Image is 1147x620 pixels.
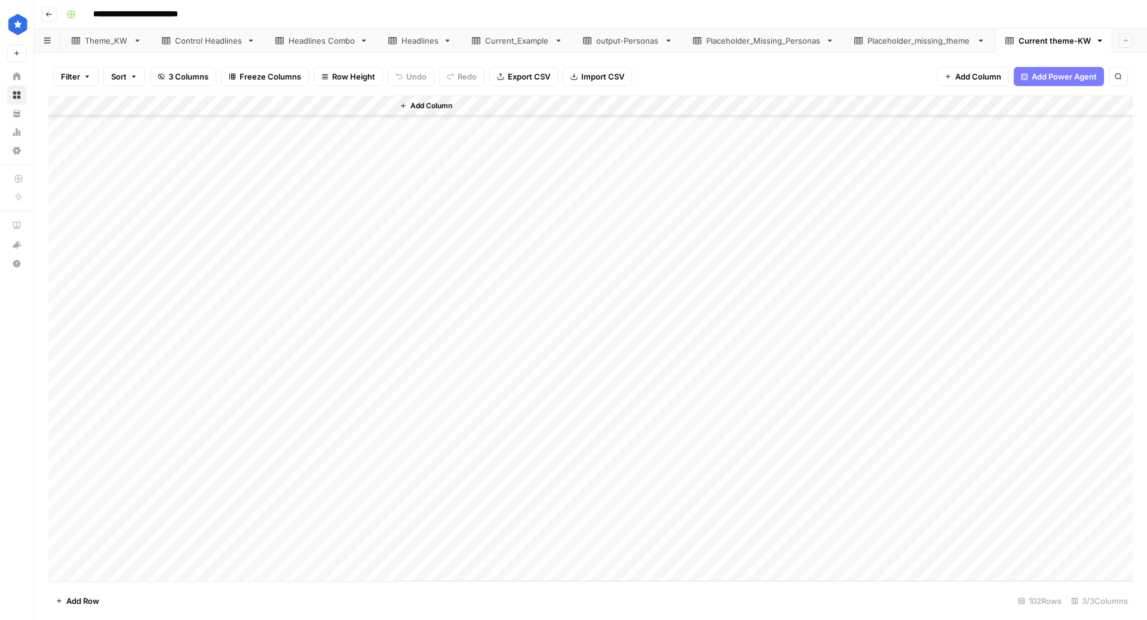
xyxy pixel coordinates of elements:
[7,254,26,273] button: Help + Support
[221,67,309,86] button: Freeze Columns
[7,104,26,123] a: Your Data
[1013,591,1066,610] div: 102 Rows
[1066,591,1133,610] div: 3/3 Columns
[867,35,972,47] div: Placeholder_missing_theme
[937,67,1009,86] button: Add Column
[508,71,550,83] span: Export CSV
[378,29,462,53] a: Headlines
[7,141,26,160] a: Settings
[955,71,1001,83] span: Add Column
[175,35,242,47] div: Control Headlines
[1014,67,1104,86] button: Add Power Agent
[62,29,152,53] a: Theme_KW
[581,71,624,83] span: Import CSV
[458,71,477,83] span: Redo
[48,591,106,610] button: Add Row
[406,71,427,83] span: Undo
[706,35,821,47] div: Placeholder_Missing_Personas
[150,67,216,86] button: 3 Columns
[995,29,1114,53] a: Current theme-KW
[332,71,375,83] span: Row Height
[7,216,26,235] a: AirOps Academy
[485,35,550,47] div: Current_Example
[240,71,301,83] span: Freeze Columns
[66,595,99,607] span: Add Row
[314,67,383,86] button: Row Height
[1032,71,1097,83] span: Add Power Agent
[410,100,452,111] span: Add Column
[168,71,208,83] span: 3 Columns
[573,29,683,53] a: output-Personas
[7,123,26,142] a: Usage
[7,10,26,39] button: Workspace: ConsumerAffairs
[489,67,558,86] button: Export CSV
[439,67,484,86] button: Redo
[395,98,457,114] button: Add Column
[111,71,127,83] span: Sort
[7,235,26,254] button: What's new?
[596,35,660,47] div: output-Personas
[7,67,26,86] a: Home
[1019,35,1091,47] div: Current theme-KW
[8,236,26,254] div: What's new?
[85,35,128,47] div: Theme_KW
[53,67,99,86] button: Filter
[103,67,145,86] button: Sort
[61,71,80,83] span: Filter
[289,35,355,47] div: Headlines Combo
[7,85,26,105] a: Browse
[152,29,265,53] a: Control Headlines
[7,14,29,35] img: ConsumerAffairs Logo
[401,35,438,47] div: Headlines
[844,29,995,53] a: Placeholder_missing_theme
[265,29,378,53] a: Headlines Combo
[388,67,434,86] button: Undo
[683,29,844,53] a: Placeholder_Missing_Personas
[563,67,632,86] button: Import CSV
[462,29,573,53] a: Current_Example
